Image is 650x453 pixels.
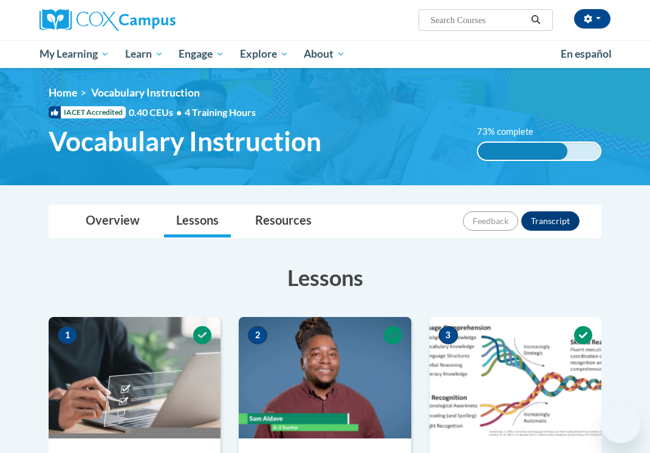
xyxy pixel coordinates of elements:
[477,125,547,138] label: 73% complete
[49,125,321,157] span: Vocabulary Instruction
[74,205,152,237] a: Overview
[32,40,117,68] a: My Learning
[49,86,77,99] a: Home
[91,86,200,99] span: Vocabulary Instruction
[185,106,256,118] span: 4 Training Hours
[296,40,354,68] a: About
[561,47,612,60] span: En español
[58,326,77,344] span: 1
[429,13,527,27] input: Search Courses
[176,106,182,118] span: •
[248,326,267,344] span: 2
[39,9,176,31] img: Cox Campus
[171,40,232,68] a: Engage
[463,211,518,231] button: Feedback
[232,40,296,68] a: Explore
[30,40,620,68] div: Main menu
[125,47,163,61] span: Learn
[304,47,345,61] span: About
[601,404,640,443] iframe: Button to launch messaging window
[574,9,611,29] button: Account Settings
[553,41,620,67] a: En español
[164,205,231,237] a: Lessons
[49,262,601,293] h3: Lessons
[39,9,217,31] a: Cox Campus
[527,13,545,27] button: Search
[240,47,289,61] span: Explore
[39,47,109,61] span: My Learning
[429,317,601,438] img: Course Image
[439,326,458,344] span: 3
[521,211,580,231] button: Transcript
[179,47,224,61] span: Engage
[478,143,567,160] div: 73% complete
[49,317,221,438] img: Course Image
[117,40,171,68] a: Learn
[49,106,126,118] span: IACET Accredited
[243,205,324,237] a: Resources
[129,106,185,119] span: 0.40 CEUs
[239,317,411,438] img: Course Image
